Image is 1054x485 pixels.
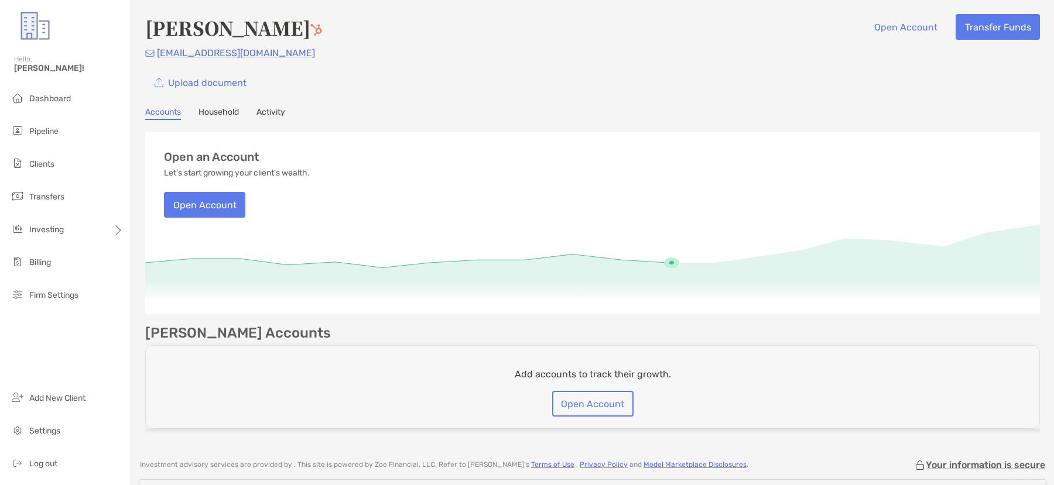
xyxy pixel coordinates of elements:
span: Firm Settings [29,290,78,300]
a: Go to Hubspot Deal [310,14,322,41]
a: Model Marketplace Disclosures [644,460,747,469]
a: Household [199,107,239,120]
p: Investment advisory services are provided by . This site is powered by Zoe Financial, LLC. Refer ... [140,460,748,469]
p: Add accounts to track their growth. [515,367,671,381]
span: Clients [29,159,54,169]
span: Billing [29,257,51,267]
p: [PERSON_NAME] Accounts [145,326,331,340]
button: Open Account [865,14,946,40]
img: add_new_client icon [11,390,25,404]
button: Open Account [164,192,245,218]
img: Hubspot Icon [310,24,322,36]
img: Email Icon [145,50,155,57]
span: Add New Client [29,393,85,403]
a: Activity [256,107,285,120]
p: Your information is secure [926,459,1045,470]
a: Terms of Use [531,460,574,469]
img: investing icon [11,222,25,236]
button: Transfer Funds [956,14,1040,40]
img: Zoe Logo [14,5,56,47]
img: transfers icon [11,189,25,203]
span: [PERSON_NAME]! [14,63,124,73]
img: firm-settings icon [11,287,25,301]
span: Log out [29,459,57,469]
h4: [PERSON_NAME] [145,14,322,41]
span: Transfers [29,192,64,202]
span: Settings [29,426,60,436]
img: pipeline icon [11,123,25,137]
p: Let's start growing your client's wealth. [164,168,310,178]
img: button icon [155,78,163,88]
button: Open Account [552,391,634,417]
h3: Open an Account [164,150,259,164]
a: Privacy Policy [580,460,628,469]
img: clients icon [11,156,25,170]
img: logout icon [11,456,25,470]
p: [EMAIL_ADDRESS][DOMAIN_NAME] [157,46,315,60]
img: settings icon [11,423,25,437]
a: Upload document [145,70,255,95]
span: Pipeline [29,126,59,136]
a: Accounts [145,107,181,120]
img: billing icon [11,254,25,269]
span: Investing [29,225,64,235]
img: dashboard icon [11,91,25,105]
span: Dashboard [29,94,71,104]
